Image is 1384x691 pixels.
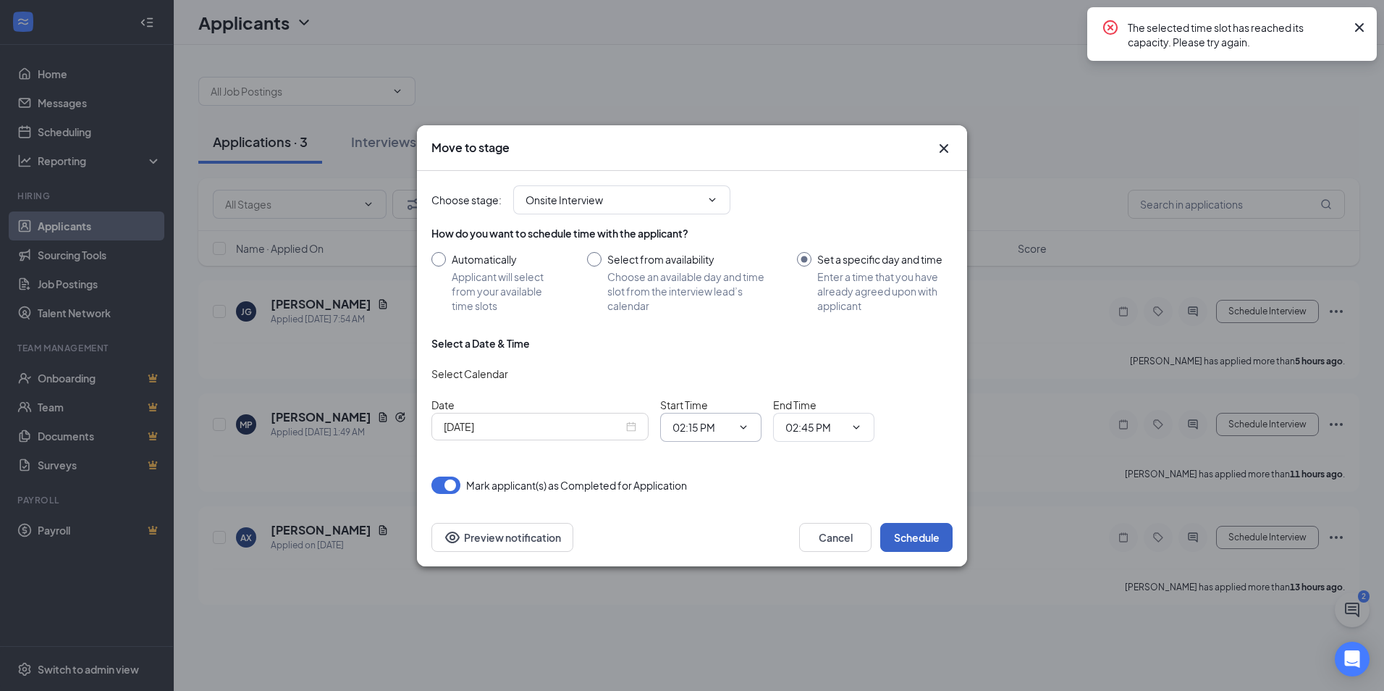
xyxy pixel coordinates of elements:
[444,419,623,435] input: Sep 16, 2025
[431,226,953,240] div: How do you want to schedule time with the applicant?
[431,398,455,411] span: Date
[935,140,953,157] svg: Cross
[851,422,862,433] svg: ChevronDown
[444,529,461,546] svg: Eye
[738,422,749,433] svg: ChevronDown
[880,523,953,552] button: Schedule
[706,194,718,206] svg: ChevronDown
[431,140,510,156] h3: Move to stage
[431,336,530,351] div: Select a Date & Time
[431,523,573,552] button: Preview notificationEye
[466,477,687,494] span: Mark applicant(s) as Completed for Application
[431,192,502,208] span: Choose stage :
[1351,19,1368,36] svg: Cross
[660,398,708,411] span: Start Time
[1128,19,1345,49] div: The selected time slot has reached its capacity. Please try again.
[672,419,732,435] input: Start time
[1102,19,1119,36] svg: CrossCircle
[431,367,508,380] span: Select Calendar
[935,140,953,157] button: Close
[1335,642,1370,677] div: Open Intercom Messenger
[773,398,817,411] span: End Time
[785,419,845,435] input: End time
[799,523,872,552] button: Cancel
